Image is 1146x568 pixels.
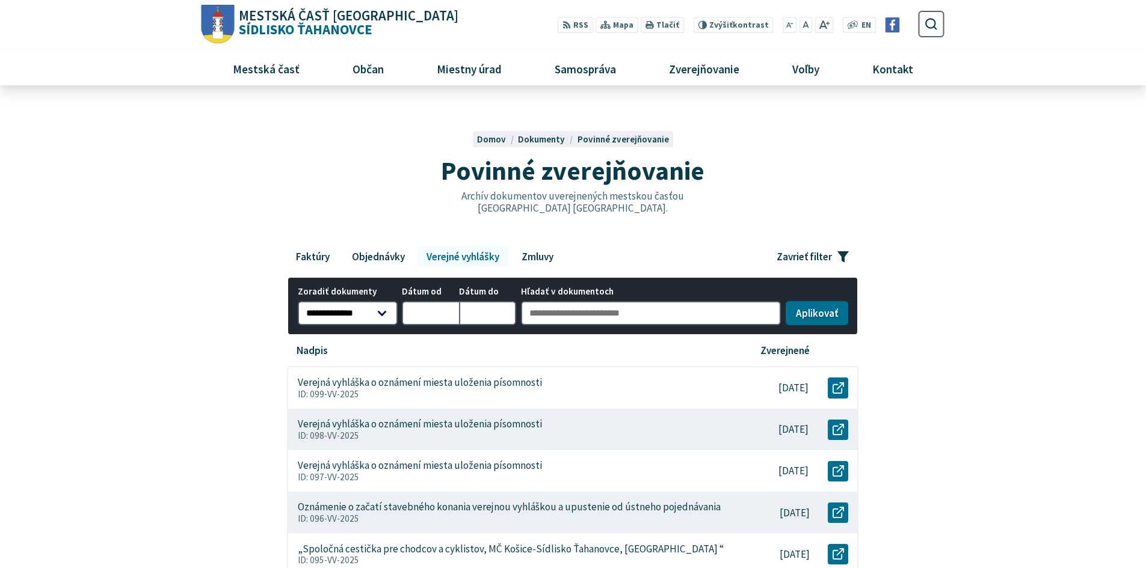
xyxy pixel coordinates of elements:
[298,301,398,325] select: Zoradiť dokumenty
[596,17,638,33] a: Mapa
[641,17,684,33] button: Tlačiť
[343,246,413,267] a: Objednávky
[768,246,858,267] button: Zavrieť filter
[297,344,328,357] p: Nadpis
[402,301,459,325] input: Dátum od
[858,19,875,32] a: EN
[613,19,633,32] span: Mapa
[786,301,848,325] button: Aplikovať
[477,133,506,145] span: Domov
[298,389,723,400] p: ID: 099-VV-2025
[709,20,733,30] span: Zvýšiť
[202,5,458,44] a: Logo Sídlisko Ťahanovce, prejsť na domovskú stránku.
[235,9,459,37] span: Sídlisko Ťahanovce
[298,459,542,472] p: Verejná vyhláška o oznámení miesta uloženia písomnosti
[287,246,338,267] a: Faktúry
[851,52,935,85] a: Kontakt
[788,52,824,85] span: Voľby
[436,190,710,215] p: Archív dokumentov uverejnených mestskou časťou [GEOGRAPHIC_DATA] [GEOGRAPHIC_DATA].
[693,17,773,33] button: Zvýšiťkontrast
[202,5,235,44] img: Prejsť na domovskú stránku
[298,555,724,566] p: ID: 095-VV-2025
[298,287,398,297] span: Zoradiť dokumenty
[709,20,769,30] span: kontrast
[298,543,724,555] p: „Spoločná cestička pre chodcov a cyklistov, MČ Košice-Sídlisko Ťahanovce, [GEOGRAPHIC_DATA] “
[533,52,638,85] a: Samospráva
[771,52,842,85] a: Voľby
[228,52,304,85] span: Mestská časť
[298,501,721,513] p: Oznámenie o začatí stavebného konania verejnou vyhláškou a upustenie od ústneho pojednávania
[348,52,388,85] span: Občan
[330,52,405,85] a: Občan
[815,17,833,33] button: Zväčšiť veľkosť písma
[298,472,723,483] p: ID: 097-VV-2025
[558,17,593,33] a: RSS
[513,246,562,267] a: Zmluvy
[777,251,832,263] span: Zavrieť filter
[521,301,781,325] input: Hľadať v dokumentoch
[885,17,900,32] img: Prejsť na Facebook stránku
[780,507,810,519] p: [DATE]
[521,287,781,297] span: Hľadať v dokumentoch
[778,465,809,477] p: [DATE]
[656,20,679,30] span: Tlačiť
[573,19,588,32] span: RSS
[550,52,620,85] span: Samospráva
[298,513,724,524] p: ID: 096-VV-2025
[477,133,518,145] a: Domov
[418,246,508,267] a: Verejné vyhlášky
[868,52,918,85] span: Kontakt
[518,133,577,145] a: Dokumenty
[578,133,669,145] a: Povinné zverejňovanie
[778,382,809,394] p: [DATE]
[783,17,797,33] button: Zmenšiť veľkosť písma
[760,344,810,357] p: Zverejnené
[211,52,321,85] a: Mestská časť
[441,154,704,187] span: Povinné zverejňovanie
[647,52,762,85] a: Zverejňovanie
[239,9,458,23] span: Mestská časť [GEOGRAPHIC_DATA]
[402,287,459,297] span: Dátum od
[459,301,516,325] input: Dátum do
[778,423,809,436] p: [DATE]
[518,133,565,145] span: Dokumenty
[414,52,523,85] a: Miestny úrad
[799,17,812,33] button: Nastaviť pôvodnú veľkosť písma
[459,287,516,297] span: Dátum do
[861,19,871,32] span: EN
[780,548,810,561] p: [DATE]
[298,430,723,441] p: ID: 098-VV-2025
[298,418,542,430] p: Verejná vyhláška o oznámení miesta uloženia písomnosti
[298,376,542,389] p: Verejná vyhláška o oznámení miesta uloženia písomnosti
[664,52,744,85] span: Zverejňovanie
[432,52,506,85] span: Miestny úrad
